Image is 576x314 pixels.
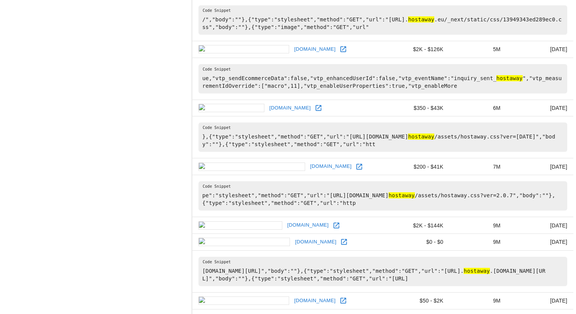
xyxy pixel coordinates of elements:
[507,158,573,175] td: [DATE]
[198,296,289,305] img: seashoreallure.com icon
[292,295,338,307] a: [DOMAIN_NAME]
[338,295,349,306] a: Open seashoreallure.com in new window
[198,64,567,93] pre: ue,"vtp_sendEcommerceData":false,"vtp_enhancedUserId":false,"vtp_eventName":"inquiry_sent_ ","vtp...
[198,122,567,152] pre: },{"type":"stylesheet","method":"GET","url":"[URL][DOMAIN_NAME] /assets/hostaway.css?ver=[DATE]",...
[507,234,573,251] td: [DATE]
[338,43,349,55] a: Open corporatestays.com in new window
[408,134,434,140] hl: hostaway
[198,163,305,171] img: rivermountainresort.com icon
[198,221,282,230] img: ensoconnect.com icon
[450,234,507,251] td: 9M
[267,102,313,114] a: [DOMAIN_NAME]
[507,292,573,309] td: [DATE]
[388,100,450,116] td: $350 - $43K
[388,217,450,234] td: $2K - $144K
[507,100,573,116] td: [DATE]
[388,158,450,175] td: $200 - $41K
[388,292,450,309] td: $50 - $2K
[388,41,450,58] td: $2K - $126K
[198,181,567,211] pre: pe":"stylesheet","method":"GET","url":"[URL][DOMAIN_NAME] /assets/hostaway.css?ver=2.0.7","body":...
[538,260,567,289] iframe: Drift Widget Chat Controller
[450,292,507,309] td: 9M
[389,192,415,198] hl: hostaway
[198,5,567,35] pre: /","body":""},{"type":"stylesheet","method":"GET","url":"[URL]. .eu/_next/static/css/13949343ed28...
[198,104,264,112] img: hiisihomes.fi icon
[450,100,507,116] td: 6M
[450,41,507,58] td: 5M
[496,75,523,81] hl: hostaway
[198,238,290,246] img: winnovation.com.au icon
[198,257,567,286] pre: [DOMAIN_NAME][URL]","body":""},{"type":"stylesheet","method":"GET","url":"[URL]. .[DOMAIN_NAME][U...
[338,236,350,248] a: Open winnovation.com.au in new window
[464,268,490,274] hl: hostaway
[331,220,342,231] a: Open ensoconnect.com in new window
[450,217,507,234] td: 9M
[354,161,365,172] a: Open rivermountainresort.com in new window
[388,234,450,251] td: $0 - $0
[313,102,324,114] a: Open hiisihomes.fi in new window
[450,158,507,175] td: 7M
[292,43,338,55] a: [DOMAIN_NAME]
[198,45,289,53] img: corporatestays.com icon
[507,41,573,58] td: [DATE]
[308,161,354,172] a: [DOMAIN_NAME]
[285,219,331,231] a: [DOMAIN_NAME]
[507,217,573,234] td: [DATE]
[408,16,434,23] hl: hostaway
[293,236,338,248] a: [DOMAIN_NAME]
